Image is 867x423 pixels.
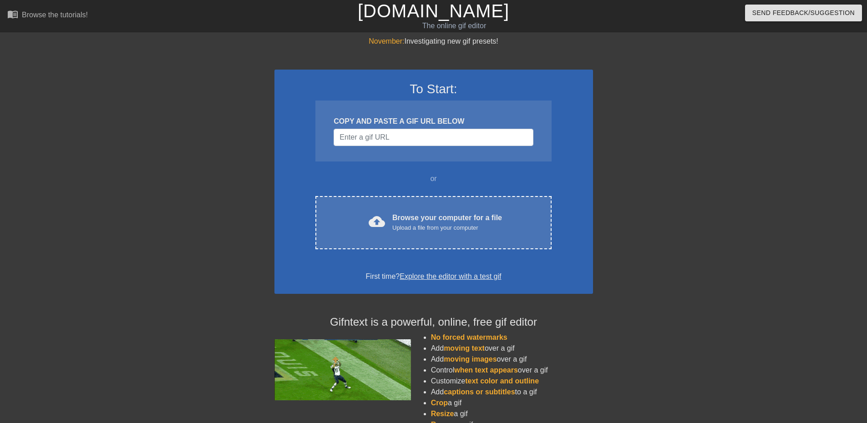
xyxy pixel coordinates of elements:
[431,408,593,419] li: a gif
[400,272,501,280] a: Explore the editor with a test gif
[431,333,507,341] span: No forced watermarks
[286,81,581,97] h3: To Start:
[294,20,615,31] div: The online gif editor
[745,5,862,21] button: Send Feedback/Suggestion
[358,1,509,21] a: [DOMAIN_NAME]
[444,344,485,352] span: moving text
[274,316,593,329] h4: Gifntext is a powerful, online, free gif editor
[334,116,533,127] div: COPY AND PASTE A GIF URL BELOW
[392,212,502,232] div: Browse your computer for a file
[444,388,515,396] span: captions or subtitles
[369,37,404,45] span: November:
[454,366,518,374] span: when text appears
[369,213,385,230] span: cloud_upload
[7,9,18,20] span: menu_book
[431,354,593,365] li: Add over a gif
[274,339,411,400] img: football_small.gif
[274,36,593,47] div: Investigating new gif presets!
[431,387,593,398] li: Add to a gif
[334,129,533,146] input: Username
[465,377,539,385] span: text color and outline
[22,11,88,19] div: Browse the tutorials!
[298,173,569,184] div: or
[431,343,593,354] li: Add over a gif
[752,7,855,19] span: Send Feedback/Suggestion
[431,398,593,408] li: a gif
[431,376,593,387] li: Customize
[7,9,88,23] a: Browse the tutorials!
[392,223,502,232] div: Upload a file from your computer
[431,410,454,418] span: Resize
[431,365,593,376] li: Control over a gif
[286,271,581,282] div: First time?
[444,355,497,363] span: moving images
[431,399,448,407] span: Crop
